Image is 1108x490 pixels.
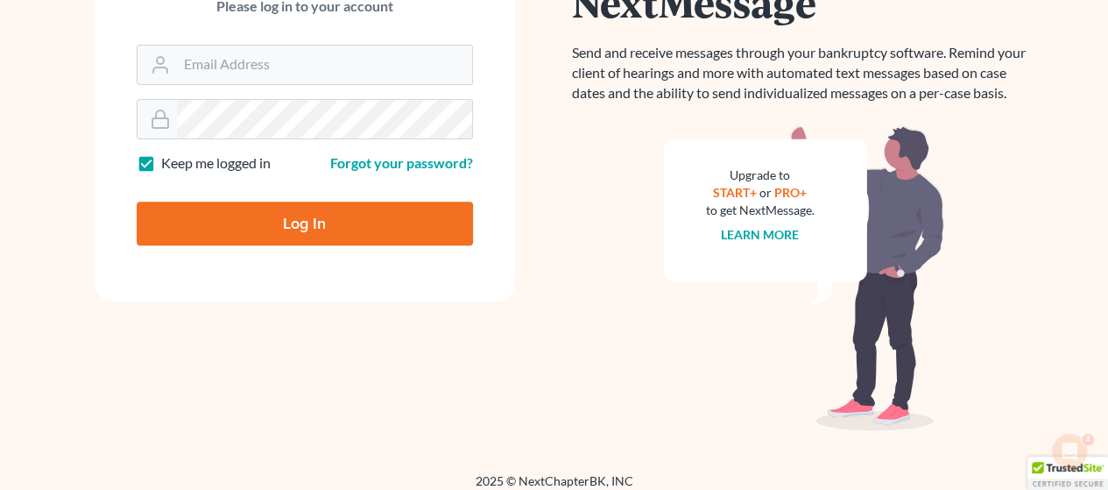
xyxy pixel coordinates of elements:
[759,185,772,200] span: or
[572,43,1036,103] p: Send and receive messages through your bankruptcy software. Remind your client of hearings and mo...
[137,202,473,245] input: Log In
[1027,457,1108,490] div: TrustedSite Certified
[713,185,757,200] a: START+
[706,167,815,184] div: Upgrade to
[774,185,807,200] a: PRO+
[1084,430,1098,444] span: 4
[664,124,944,431] img: nextmessage_bg-59042aed3d76b12b5cd301f8e5b87938c9018125f34e5fa2b7a6b67550977c72.svg
[161,153,271,174] label: Keep me logged in
[721,227,799,242] a: Learn more
[706,202,815,219] div: to get NextMessage.
[177,46,472,84] input: Email Address
[330,154,473,171] a: Forgot your password?
[1048,430,1090,472] iframe: Intercom live chat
